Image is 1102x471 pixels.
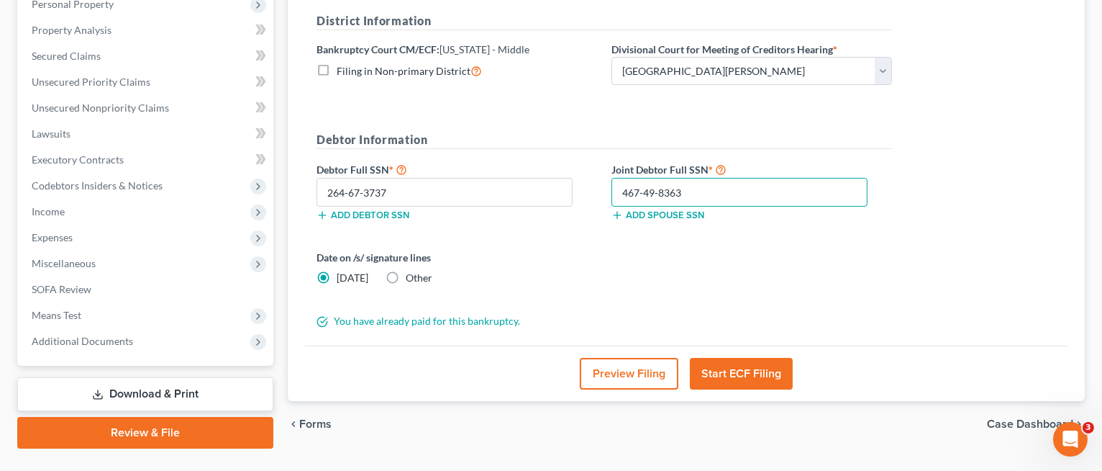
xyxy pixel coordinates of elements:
a: Review & File [17,417,273,449]
h5: District Information [317,12,892,30]
a: Unsecured Nonpriority Claims [20,95,273,121]
label: Debtor Full SSN [309,161,604,178]
button: chevron_left Forms [288,418,351,430]
span: Expenses [32,231,73,243]
span: Filing in Non-primary District [337,65,470,77]
button: Start ECF Filing [690,358,793,390]
h5: Debtor Information [317,131,892,149]
a: Executory Contracts [20,147,273,173]
span: Unsecured Priority Claims [32,76,150,88]
span: Additional Documents [32,335,133,347]
span: 3 [1083,422,1094,434]
div: You have already paid for this bankruptcy. [309,314,899,328]
span: [US_STATE] - Middle [440,43,529,55]
span: Executory Contracts [32,153,124,166]
button: Preview Filing [580,358,678,390]
span: Property Analysis [32,24,111,36]
span: [DATE] [337,272,368,284]
span: Forms [299,418,332,430]
a: Case Dashboard chevron_right [987,418,1085,430]
span: Other [406,272,432,284]
span: Codebtors Insiders & Notices [32,179,163,192]
iframe: Intercom live chat [1053,422,1088,457]
i: chevron_left [288,418,299,430]
label: Divisional Court for Meeting of Creditors Hearing [611,42,837,57]
input: XXX-XX-XXXX [317,178,573,207]
span: Case Dashboard [987,418,1073,430]
label: Joint Debtor Full SSN [604,161,899,178]
button: Add debtor SSN [317,210,409,221]
label: Date on /s/ signature lines [317,250,597,265]
i: chevron_right [1073,418,1085,430]
span: Miscellaneous [32,257,96,269]
a: Lawsuits [20,121,273,147]
span: SOFA Review [32,283,91,295]
label: Bankruptcy Court CM/ECF: [317,42,529,57]
a: Secured Claims [20,43,273,69]
a: SOFA Review [20,277,273,302]
span: Secured Claims [32,50,101,62]
a: Download & Print [17,377,273,411]
span: Unsecured Nonpriority Claims [32,102,169,114]
input: XXX-XX-XXXX [611,178,868,207]
a: Property Analysis [20,17,273,43]
a: Unsecured Priority Claims [20,69,273,95]
span: Means Test [32,309,81,321]
span: Income [32,205,65,217]
button: Add spouse SSN [611,210,704,221]
span: Lawsuits [32,127,70,140]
